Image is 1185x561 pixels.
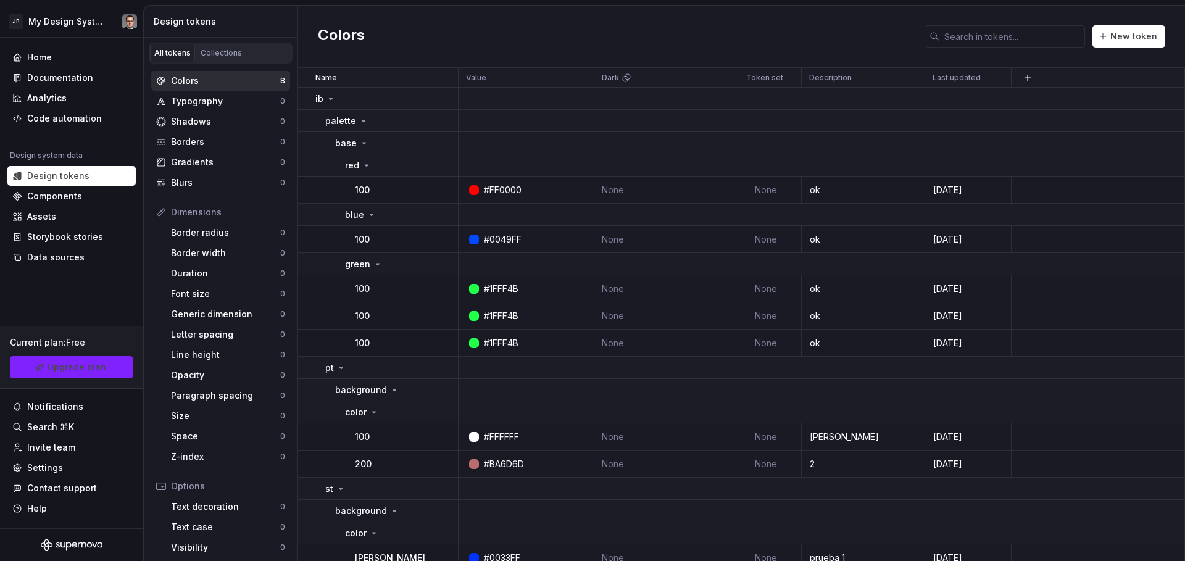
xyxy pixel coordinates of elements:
[280,542,285,552] div: 0
[926,458,1010,470] div: [DATE]
[594,423,730,451] td: None
[926,233,1010,246] div: [DATE]
[594,330,730,357] td: None
[345,527,367,539] p: color
[171,206,285,218] div: Dimensions
[484,337,518,349] div: #1FFF4B
[171,430,280,443] div: Space
[7,48,136,67] a: Home
[166,538,290,557] a: Visibility0
[926,337,1010,349] div: [DATE]
[1110,30,1157,43] span: New token
[7,166,136,186] a: Design tokens
[280,289,285,299] div: 0
[7,438,136,457] a: Invite team
[484,184,522,196] div: #FF0000
[594,275,730,302] td: None
[325,483,333,495] p: st
[280,502,285,512] div: 0
[171,226,280,239] div: Border radius
[926,310,1010,322] div: [DATE]
[280,137,285,147] div: 0
[7,88,136,108] a: Analytics
[802,337,924,349] div: ok
[730,177,802,204] td: None
[602,73,619,83] p: Dark
[746,73,783,83] p: Token set
[730,226,802,253] td: None
[280,309,285,319] div: 0
[166,264,290,283] a: Duration0
[802,458,924,470] div: 2
[171,288,280,300] div: Font size
[7,186,136,206] a: Components
[171,247,280,259] div: Border width
[27,231,103,243] div: Storybook stories
[730,451,802,478] td: None
[166,223,290,243] a: Border radius0
[166,284,290,304] a: Font size0
[171,389,280,402] div: Paragraph spacing
[7,68,136,88] a: Documentation
[315,93,323,105] p: ib
[466,73,486,83] p: Value
[345,209,364,221] p: blue
[171,328,280,341] div: Letter spacing
[7,458,136,478] a: Settings
[933,73,981,83] p: Last updated
[280,96,285,106] div: 0
[345,406,367,418] p: color
[27,482,97,494] div: Contact support
[594,451,730,478] td: None
[280,157,285,167] div: 0
[345,159,359,172] p: red
[355,337,370,349] p: 100
[802,233,924,246] div: ok
[484,283,518,295] div: #1FFF4B
[166,345,290,365] a: Line height0
[27,251,85,264] div: Data sources
[280,178,285,188] div: 0
[2,8,141,35] button: JPMy Design SystemJulio Reyes
[7,478,136,498] button: Contact support
[280,248,285,258] div: 0
[166,497,290,517] a: Text decoration0
[27,51,52,64] div: Home
[27,92,67,104] div: Analytics
[166,426,290,446] a: Space0
[7,397,136,417] button: Notifications
[325,115,356,127] p: palette
[171,156,280,168] div: Gradients
[10,151,83,160] div: Design system data
[802,184,924,196] div: ok
[27,112,102,125] div: Code automation
[171,136,280,148] div: Borders
[355,283,370,295] p: 100
[201,48,242,58] div: Collections
[1092,25,1165,48] button: New token
[10,356,133,378] button: Upgrade plan
[154,15,293,28] div: Design tokens
[171,115,280,128] div: Shadows
[28,15,107,28] div: My Design System
[280,411,285,421] div: 0
[27,441,75,454] div: Invite team
[166,406,290,426] a: Size0
[27,401,83,413] div: Notifications
[171,521,280,533] div: Text case
[166,304,290,324] a: Generic dimension0
[171,541,280,554] div: Visibility
[166,447,290,467] a: Z-index0
[484,310,518,322] div: #1FFF4B
[48,361,106,373] span: Upgrade plan
[730,330,802,357] td: None
[27,72,93,84] div: Documentation
[926,184,1010,196] div: [DATE]
[325,362,334,374] p: pt
[41,539,102,551] svg: Supernova Logo
[9,14,23,29] div: JP
[171,177,280,189] div: Blurs
[7,109,136,128] a: Code automation
[27,190,82,202] div: Components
